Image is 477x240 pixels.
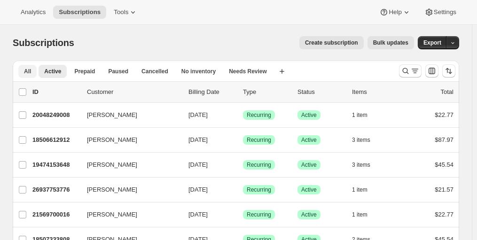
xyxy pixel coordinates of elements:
[53,6,106,19] button: Subscriptions
[87,210,137,219] span: [PERSON_NAME]
[434,8,456,16] span: Settings
[247,211,271,218] span: Recurring
[188,136,208,143] span: [DATE]
[352,87,399,97] div: Items
[352,186,368,194] span: 1 item
[352,211,368,218] span: 1 item
[374,6,416,19] button: Help
[108,68,128,75] span: Paused
[188,111,208,118] span: [DATE]
[352,161,370,169] span: 3 items
[188,211,208,218] span: [DATE]
[81,108,175,123] button: [PERSON_NAME]
[32,87,454,97] div: IDCustomerBilling DateTypeStatusItemsTotal
[352,183,378,196] button: 1 item
[442,64,455,77] button: Sort the results
[301,211,317,218] span: Active
[352,136,370,144] span: 3 items
[368,36,414,49] button: Bulk updates
[229,68,267,75] span: Needs Review
[352,158,381,171] button: 3 items
[247,111,271,119] span: Recurring
[435,186,454,193] span: $21.57
[373,39,408,46] span: Bulk updates
[247,136,271,144] span: Recurring
[243,87,290,97] div: Type
[24,68,31,75] span: All
[301,136,317,144] span: Active
[301,111,317,119] span: Active
[13,38,74,48] span: Subscriptions
[114,8,128,16] span: Tools
[81,157,175,172] button: [PERSON_NAME]
[297,87,344,97] p: Status
[141,68,168,75] span: Cancelled
[32,160,79,170] p: 19474153648
[301,186,317,194] span: Active
[81,132,175,147] button: [PERSON_NAME]
[108,6,143,19] button: Tools
[305,39,358,46] span: Create subscription
[441,87,454,97] p: Total
[301,161,317,169] span: Active
[352,208,378,221] button: 1 item
[435,111,454,118] span: $22.77
[188,186,208,193] span: [DATE]
[87,185,137,194] span: [PERSON_NAME]
[74,68,95,75] span: Prepaid
[274,65,289,78] button: Create new view
[399,64,422,77] button: Search and filter results
[389,8,401,16] span: Help
[87,87,181,97] p: Customer
[425,64,438,77] button: Customize table column order and visibility
[81,207,175,222] button: [PERSON_NAME]
[87,160,137,170] span: [PERSON_NAME]
[32,185,79,194] p: 26937753776
[21,8,46,16] span: Analytics
[32,183,454,196] div: 26937753776[PERSON_NAME][DATE]SuccessRecurringSuccessActive1 item$21.57
[32,158,454,171] div: 19474153648[PERSON_NAME][DATE]SuccessRecurringSuccessActive3 items$45.54
[299,36,364,49] button: Create subscription
[423,39,441,46] span: Export
[44,68,61,75] span: Active
[32,135,79,145] p: 18506612912
[352,111,368,119] span: 1 item
[247,161,271,169] span: Recurring
[15,6,51,19] button: Analytics
[352,108,378,122] button: 1 item
[247,186,271,194] span: Recurring
[87,110,137,120] span: [PERSON_NAME]
[32,133,454,147] div: 18506612912[PERSON_NAME][DATE]SuccessRecurringSuccessActive3 items$87.97
[32,210,79,219] p: 21569700016
[81,182,175,197] button: [PERSON_NAME]
[181,68,216,75] span: No inventory
[419,6,462,19] button: Settings
[87,135,137,145] span: [PERSON_NAME]
[32,110,79,120] p: 20048249008
[418,36,447,49] button: Export
[32,208,454,221] div: 21569700016[PERSON_NAME][DATE]SuccessRecurringSuccessActive1 item$22.77
[188,161,208,168] span: [DATE]
[188,87,235,97] p: Billing Date
[59,8,101,16] span: Subscriptions
[435,161,454,168] span: $45.54
[32,87,79,97] p: ID
[435,211,454,218] span: $22.77
[32,108,454,122] div: 20048249008[PERSON_NAME][DATE]SuccessRecurringSuccessActive1 item$22.77
[352,133,381,147] button: 3 items
[435,136,454,143] span: $87.97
